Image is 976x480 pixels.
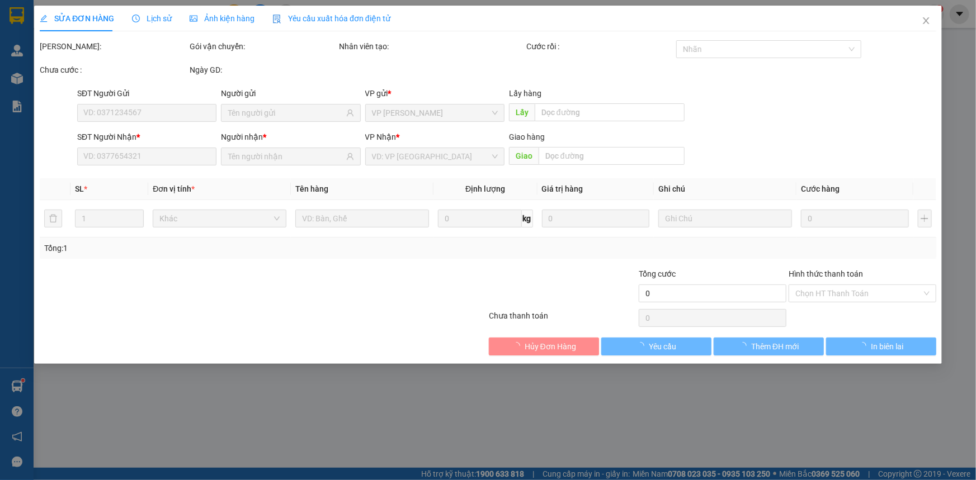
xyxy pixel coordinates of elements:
[488,310,638,329] div: Chưa thanh toán
[372,104,498,121] span: VP MỘC CHÂU
[509,132,545,141] span: Giao hàng
[649,340,676,353] span: Yêu cầu
[40,14,114,23] span: SỬA ĐƠN HÀNG
[295,184,328,193] span: Tên hàng
[40,64,187,76] div: Chưa cước :
[826,338,936,355] button: In biên lai
[465,184,505,193] span: Định lượng
[654,178,796,200] th: Ghi chú
[365,87,504,99] div: VP gửi
[512,342,525,350] span: loading
[190,15,197,22] span: picture
[542,210,650,227] input: 0
[365,132,397,141] span: VP Nhận
[535,103,685,121] input: Dọc đường
[77,87,216,99] div: SĐT Người Gửi
[228,107,343,119] input: Tên người gửi
[918,210,932,227] button: plus
[658,210,792,227] input: Ghi Chú
[539,147,685,165] input: Dọc đường
[190,40,337,53] div: Gói vận chuyển:
[346,109,354,117] span: user
[132,14,172,23] span: Lịch sử
[153,184,195,193] span: Đơn vị tính
[639,269,676,278] span: Tổng cước
[801,210,909,227] input: 0
[509,147,539,165] span: Giao
[911,6,942,37] button: Close
[789,269,863,278] label: Hình thức thanh toán
[44,210,62,227] button: delete
[522,210,533,227] span: kg
[132,15,140,22] span: clock-circle
[636,342,649,350] span: loading
[190,14,254,23] span: Ảnh kiện hàng
[509,103,535,121] span: Lấy
[525,340,576,353] span: Hủy Đơn Hàng
[489,338,600,355] button: Hủy Đơn Hàng
[346,153,354,160] span: user
[77,131,216,143] div: SĐT Người Nhận
[295,210,429,227] input: VD: Bàn, Ghế
[190,64,337,76] div: Ngày GD:
[44,242,377,254] div: Tổng: 1
[159,210,280,227] span: Khác
[221,131,360,143] div: Người nhận
[739,342,751,350] span: loading
[40,15,48,22] span: edit
[714,338,824,355] button: Thêm ĐH mới
[340,40,525,53] div: Nhân viên tạo:
[526,40,674,53] div: Cước rồi :
[922,16,931,25] span: close
[801,184,840,193] span: Cước hàng
[228,150,343,163] input: Tên người nhận
[509,89,541,98] span: Lấy hàng
[221,87,360,99] div: Người gửi
[601,338,711,355] button: Yêu cầu
[272,14,390,23] span: Yêu cầu xuất hóa đơn điện tử
[751,340,799,353] span: Thêm ĐH mới
[75,184,84,193] span: SL
[40,40,187,53] div: [PERSON_NAME]:
[272,15,281,23] img: icon
[859,342,871,350] span: loading
[871,340,904,353] span: In biên lai
[542,184,583,193] span: Giá trị hàng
